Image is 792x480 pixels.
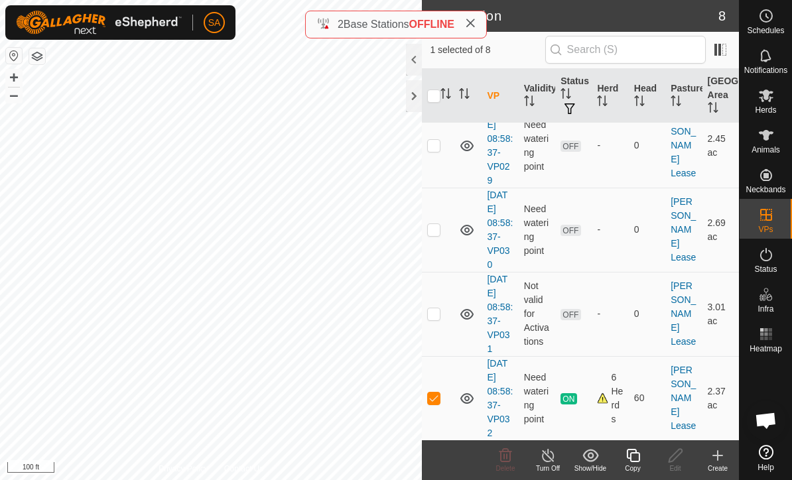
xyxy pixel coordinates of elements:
td: 0 [629,188,665,272]
td: 3.01 ac [702,272,739,356]
td: 0 [629,272,665,356]
img: Gallagher Logo [16,11,182,34]
p-sorticon: Activate to sort [634,97,645,108]
div: 6 Herds [597,371,623,426]
p-sorticon: Activate to sort [459,90,470,101]
button: + [6,70,22,86]
p-sorticon: Activate to sort [524,97,535,108]
a: [DATE] 08:58:37-VP031 [487,274,513,354]
td: 60 [629,356,665,440]
div: - [597,139,623,152]
span: Herds [755,106,776,114]
a: [DATE] 08:58:37-VP029 [487,105,513,186]
span: Notifications [744,66,787,74]
td: Need watering point [519,103,555,188]
div: Open chat [746,400,786,440]
span: VPs [758,225,773,233]
span: 1 selected of 8 [430,43,545,57]
p-sorticon: Activate to sort [561,90,571,101]
span: Delete [496,465,515,472]
div: Edit [654,463,696,473]
a: [PERSON_NAME] Lease [671,280,696,347]
p-sorticon: Activate to sort [440,90,451,101]
a: [PERSON_NAME] Lease [671,112,696,178]
span: Infra [758,305,773,313]
td: 2.45 ac [702,103,739,188]
span: OFF [561,309,580,320]
span: 8 [718,6,726,26]
a: Contact Us [224,463,263,475]
div: Copy [612,463,654,473]
span: Status [754,265,777,273]
span: Heatmap [750,345,782,353]
th: Pasture [665,69,702,123]
div: - [597,307,623,321]
a: Privacy Policy [159,463,208,475]
span: ON [561,393,576,404]
button: Reset Map [6,48,22,64]
span: SA [208,16,221,30]
button: Map Layers [29,48,45,64]
span: OFF [561,225,580,236]
th: Validity [519,69,555,123]
span: Neckbands [746,186,785,194]
span: OFFLINE [409,19,454,30]
a: [DATE] 08:58:37-VP030 [487,190,513,270]
div: Show/Hide [569,463,612,473]
td: 0 [629,103,665,188]
div: Turn Off [527,463,569,473]
a: Help [740,440,792,477]
th: VP [482,69,518,123]
th: Herd [592,69,628,123]
p-sorticon: Activate to sort [708,104,718,115]
th: Status [555,69,592,123]
a: [PERSON_NAME] Lease [671,365,696,431]
div: Create [696,463,739,473]
th: [GEOGRAPHIC_DATA] Area [702,69,739,123]
a: [PERSON_NAME] Lease [671,196,696,263]
input: Search (S) [545,36,706,64]
p-sorticon: Activate to sort [671,97,681,108]
td: Not valid for Activations [519,272,555,356]
span: 2 [338,19,344,30]
span: Animals [752,146,780,154]
td: Need watering point [519,356,555,440]
td: 2.69 ac [702,188,739,272]
h2: In Rotation [430,8,718,24]
p-sorticon: Activate to sort [597,97,608,108]
td: Need watering point [519,188,555,272]
span: Schedules [747,27,784,34]
span: OFF [561,141,580,152]
span: Help [758,463,774,471]
span: Base Stations [344,19,409,30]
td: 2.37 ac [702,356,739,440]
div: - [597,223,623,237]
th: Head [629,69,665,123]
button: – [6,87,22,103]
a: [DATE] 08:58:37-VP032 [487,358,513,438]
